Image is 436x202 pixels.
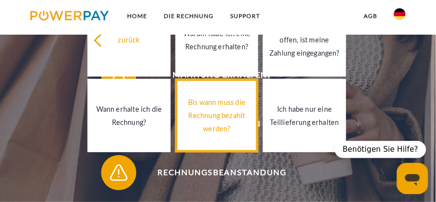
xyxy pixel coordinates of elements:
img: de [394,8,406,20]
div: Was habe ich noch offen, ist meine Zahlung eingegangen? [269,20,340,60]
button: Rechnungsbeanstandung [101,155,330,190]
div: Warum habe ich eine Rechnung erhalten? [181,27,253,53]
a: Home [119,7,156,25]
div: Bis wann muss die Rechnung bezahlt werden? [181,96,253,135]
img: logo-powerpay.svg [30,11,109,20]
iframe: Schaltfläche zum Öffnen des Messaging-Fensters; Konversation läuft [397,163,428,194]
div: Wann erhalte ich die Rechnung? [93,102,165,129]
div: Ich habe nur eine Teillieferung erhalten [269,102,340,129]
a: Was habe ich noch offen, ist meine Zahlung eingegangen? [263,3,346,77]
img: qb_warning.svg [108,162,130,183]
div: zurück [93,33,165,46]
a: SUPPORT [222,7,269,25]
div: Benötigen Sie Hilfe? [335,141,426,158]
a: agb [355,7,386,25]
a: DIE RECHNUNG [156,7,222,25]
span: Rechnungsbeanstandung [114,155,330,190]
a: Rechnungsbeanstandung [88,153,343,192]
